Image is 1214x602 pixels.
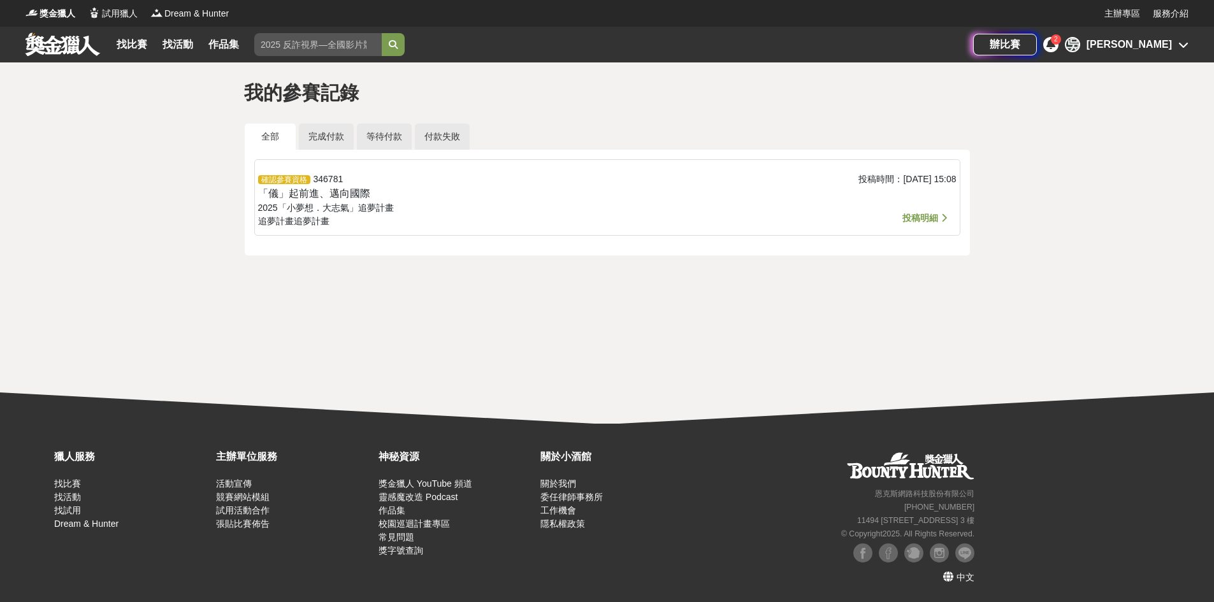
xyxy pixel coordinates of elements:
a: 獎金獵人 YouTube 頻道 [379,478,472,489]
span: Dream & Hunter [164,7,229,20]
small: 恩克斯網路科技股份有限公司 [875,489,974,498]
img: Facebook [879,543,898,563]
input: 2025 反詐視界—全國影片競賽 [254,33,382,56]
a: 張貼比賽佈告 [216,519,270,529]
div: 主辦單位服務 [216,449,372,464]
a: 付款失敗 [415,124,470,150]
div: 吳 [1065,37,1080,52]
a: 主辦專區 [1104,7,1140,20]
div: 獵人服務 [54,449,210,464]
a: 關於我們 [540,478,576,489]
img: Logo [150,6,163,19]
a: 完成付款 [299,124,354,150]
a: 隱私權政策 [540,519,585,529]
span: 2 [1054,36,1058,43]
a: 獎字號查詢 [379,545,423,555]
div: 神秘資源 [379,449,534,464]
span: 獎金獵人 [40,7,75,20]
a: 找活動 [157,36,198,54]
span: 確認參賽資格 [258,175,310,184]
div: 關於小酒館 [540,449,696,464]
a: 活動宣傳 [216,478,252,489]
a: 等待付款 [357,124,412,150]
a: 競賽網站模組 [216,492,270,502]
a: 常見問題 [379,532,414,542]
a: 校園巡迴計畫專區 [379,519,450,529]
a: 靈感魔改造 Podcast [379,492,458,502]
small: [PHONE_NUMBER] [904,503,974,512]
small: 11494 [STREET_ADDRESS] 3 樓 [857,516,974,525]
a: 試用活動合作 [216,505,270,515]
span: 追夢計畫 [294,216,329,226]
a: 委任律師事務所 [540,492,603,502]
h1: 我的參賽記錄 [244,82,971,104]
small: © Copyright 2025 . All Rights Reserved. [841,529,974,538]
a: Logo試用獵人 [88,7,138,20]
a: 找比賽 [54,478,81,489]
a: Dream & Hunter [54,519,119,529]
a: 辦比賽 [973,34,1037,55]
img: Plurk [904,543,923,563]
a: 找活動 [54,492,81,502]
a: Logo獎金獵人 [25,7,75,20]
a: 全部 [245,124,296,150]
a: 找比賽 [112,36,152,54]
a: LogoDream & Hunter [150,7,229,20]
a: 作品集 [203,36,244,54]
span: 346781 [314,174,343,184]
span: 2025「小夢想．大志氣」追夢計畫 [258,203,394,213]
span: 試用獵人 [102,7,138,20]
span: 追夢計畫 [258,216,294,226]
span: 「儀」起前進、邁向國際 [258,188,370,199]
img: Facebook [853,543,872,563]
img: Instagram [930,543,949,563]
span: 投稿明細 [902,213,938,223]
a: 服務介紹 [1153,7,1189,20]
img: Logo [88,6,101,19]
img: Logo [25,6,38,19]
a: 找試用 [54,505,81,515]
span: 中文 [957,572,974,582]
a: 作品集 [379,505,405,515]
div: [PERSON_NAME] [1087,37,1172,52]
a: 工作機會 [540,505,576,515]
img: LINE [955,543,974,563]
span: 投稿時間： [DATE] 15:08 [858,174,956,184]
